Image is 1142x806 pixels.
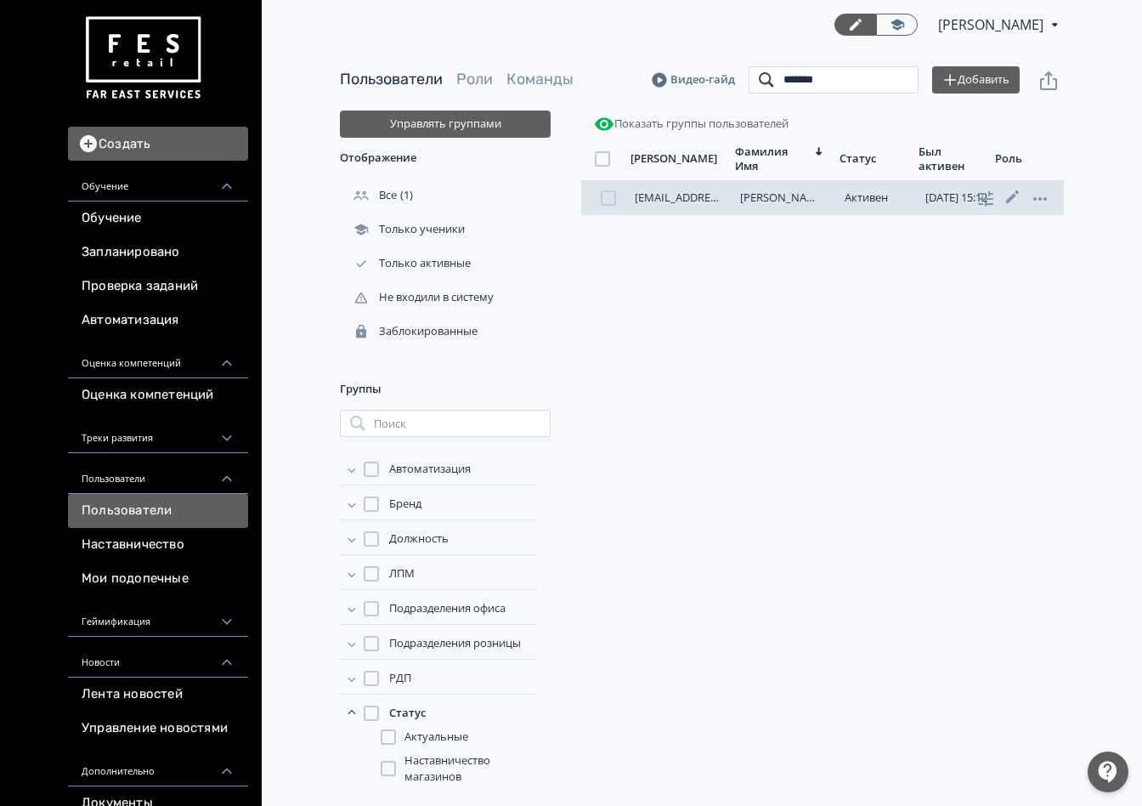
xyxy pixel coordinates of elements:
[68,338,248,378] div: Оценка компетенций
[68,528,248,562] a: Наставничество
[506,70,574,88] a: Команды
[340,369,551,410] div: Группы
[840,151,876,166] div: Статус
[68,270,248,304] a: Проверка заданий
[938,14,1046,35] span: Юлия Князева
[876,14,918,36] a: Переключиться в режим ученика
[340,70,443,88] a: Пользователи
[591,111,792,138] button: Показать группы пользователей
[635,190,814,205] a: [EMAIL_ADDRESS][DOMAIN_NAME]
[630,151,717,166] div: [PERSON_NAME]
[340,188,400,203] div: Все
[389,531,449,548] span: Должность
[68,637,248,678] div: Новости
[845,191,907,205] div: Активен
[340,290,497,305] div: Не входили в систему
[389,600,506,617] span: Подразделения офиса
[389,461,471,478] span: Автоматизация
[1038,71,1059,91] svg: Экспорт пользователей файлом
[389,670,411,687] span: РДП
[404,729,468,746] span: Актуальные
[68,494,248,528] a: Пользователи
[340,138,551,179] div: Отображение
[389,705,426,722] span: Статус
[389,565,415,582] span: ЛПМ
[456,70,493,88] a: Роли
[652,71,735,88] a: Видео-гайд
[68,236,248,270] a: Запланировано
[68,304,248,338] a: Автоматизация
[68,596,248,637] div: Геймификация
[340,256,474,271] div: Только активные
[389,496,421,513] span: Бренд
[995,151,1022,166] div: Роль
[404,752,537,786] span: Наставничество магазинов
[68,412,248,453] div: Треки развития
[740,190,826,205] a: [PERSON_NAME]
[340,324,481,339] div: Заблокированные
[68,127,248,161] button: Создать
[932,66,1020,94] button: Добавить
[68,161,248,201] div: Обучение
[68,453,248,494] div: Пользователи
[68,678,248,712] a: Лента новостей
[82,10,204,106] img: https://files.teachbase.ru/system/account/57463/logo/medium-936fc5084dd2c598f50a98b9cbe0469a.png
[919,145,974,173] div: Был активен
[389,635,521,652] span: Подразделения розницы
[68,378,248,412] a: Оценка компетенций
[68,712,248,746] a: Управление новостями
[68,562,248,596] a: Мои подопечные
[340,111,551,138] button: Управлять группами
[68,201,248,236] a: Обучение
[735,145,810,173] div: Фамилия Имя
[340,222,468,237] div: Только ученики
[68,746,248,786] div: Дополнительно
[340,179,551,213] div: (1)
[925,191,988,205] div: [DATE] 15:12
